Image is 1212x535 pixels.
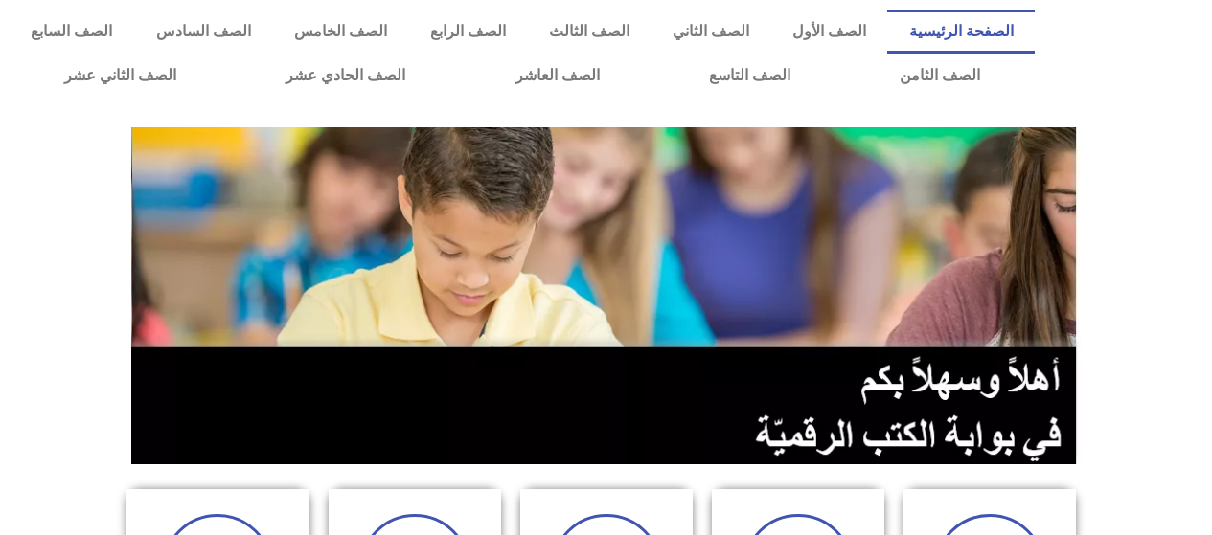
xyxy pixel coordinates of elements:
a: الصف الثالث [527,10,651,54]
a: الصف الرابع [408,10,527,54]
a: الصف الحادي عشر [231,54,460,98]
a: الصف التاسع [654,54,845,98]
a: الصف الخامس [272,10,408,54]
a: الصف الثاني [651,10,770,54]
a: الصف الثاني عشر [10,54,231,98]
a: الصف الثامن [845,54,1035,98]
a: الصف السادس [134,10,272,54]
a: الصفحة الرئيسية [887,10,1035,54]
a: الصف العاشر [461,54,654,98]
a: الصف الأول [770,10,887,54]
a: الصف السابع [10,10,134,54]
